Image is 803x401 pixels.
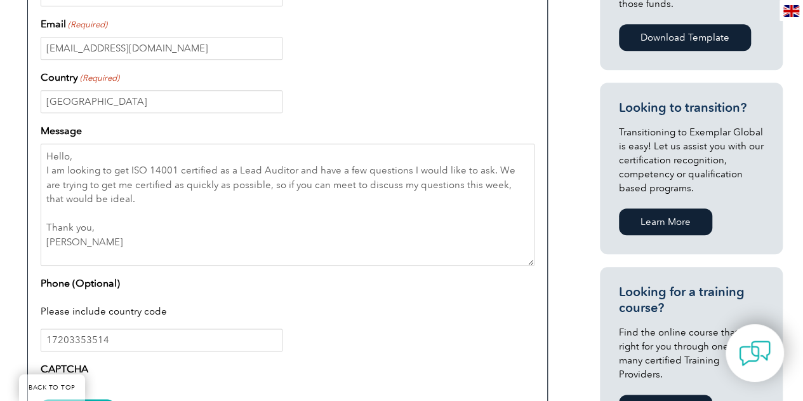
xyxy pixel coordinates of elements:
p: Find the online course that’s right for you through one of our many certified Training Providers. [619,325,764,381]
h3: Looking to transition? [619,100,764,116]
label: Email [41,17,107,32]
label: Message [41,123,82,139]
label: Country [41,70,119,85]
p: Transitioning to Exemplar Global is easy! Let us assist you with our certification recognition, c... [619,125,764,195]
img: en [783,5,799,17]
img: contact-chat.png [739,337,771,369]
h3: Looking for a training course? [619,284,764,316]
span: (Required) [67,18,107,31]
a: Download Template [619,24,751,51]
label: Phone (Optional) [41,276,120,291]
label: CAPTCHA [41,362,88,377]
span: (Required) [79,72,119,85]
a: BACK TO TOP [19,374,85,401]
div: Please include country code [41,296,534,329]
a: Learn More [619,208,712,235]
